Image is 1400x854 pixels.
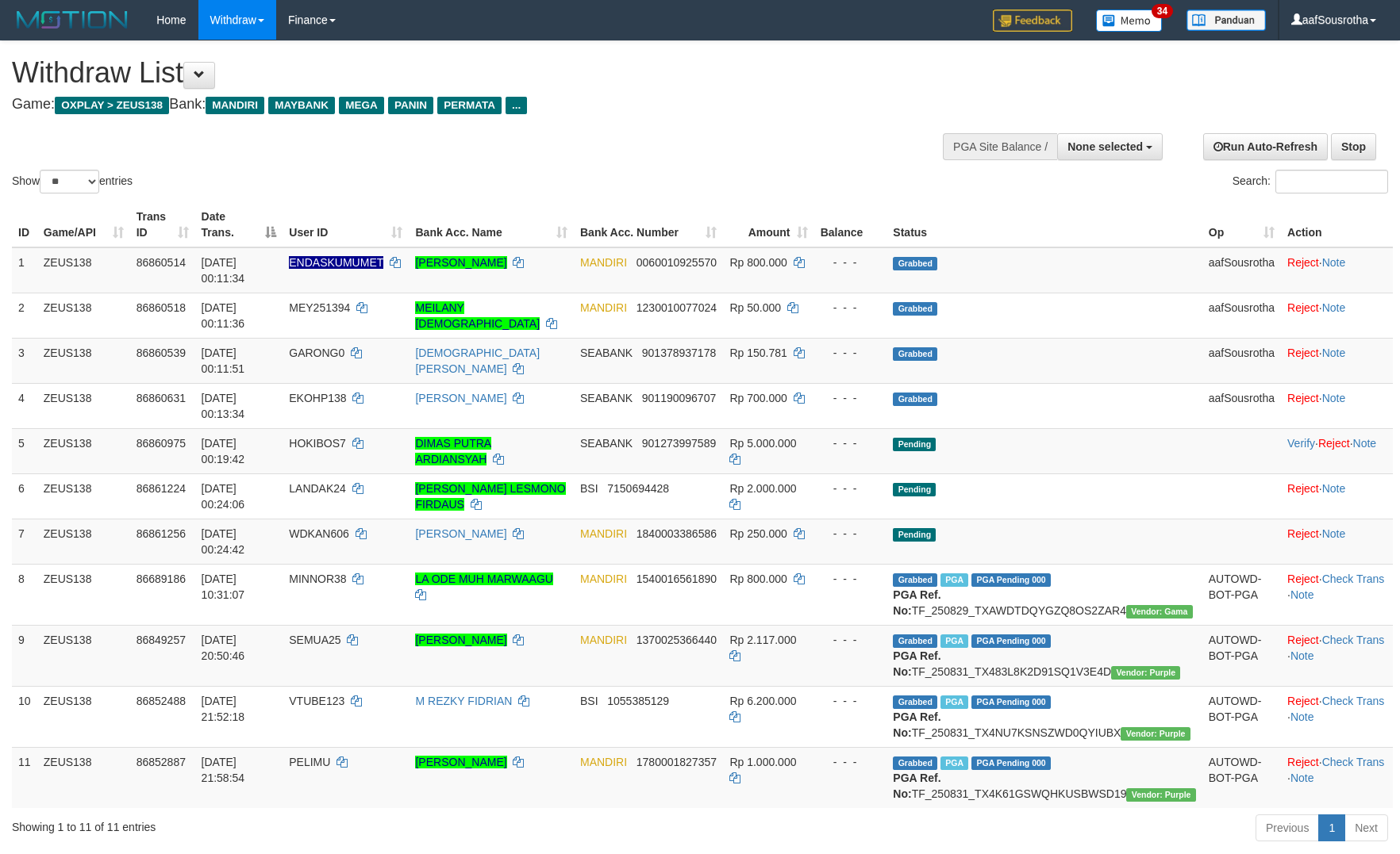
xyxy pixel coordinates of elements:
span: Copy 1230010077024 to clipboard [637,301,717,314]
span: MANDIRI [580,527,627,540]
a: Check Trans [1322,695,1385,707]
span: Marked by aafsolysreylen [940,695,968,709]
td: · [1281,519,1393,564]
span: Vendor URL: https://trx4.1velocity.biz [1111,666,1180,680]
span: Copy 1540016561890 to clipboard [637,573,717,585]
a: Reject [1287,256,1319,269]
label: Search: [1233,170,1388,193]
td: · · [1281,625,1393,686]
span: Nama rekening ada tanda titik/strip, harap diedit [289,256,383,269]
div: - - - [821,345,881,361]
a: Verify [1287,437,1315,450]
span: Pending [893,528,936,542]
td: aafSousrotha [1202,338,1281,383]
td: 9 [12,625,37,686]
span: Copy 901190096707 to clipboard [642,392,716,404]
span: Copy 901273997589 to clipboard [642,437,716,450]
td: AUTOWD-BOT-PGA [1202,747,1281,808]
span: [DATE] 00:19:42 [202,437,245,465]
span: Grabbed [893,393,937,406]
td: ZEUS138 [37,247,130,293]
span: Rp 2.117.000 [729,634,796,646]
span: 86860514 [137,256,186,269]
a: Note [1290,772,1314,784]
span: Copy 1780001827357 to clipboard [637,756,717,768]
img: Feedback.jpg [993,10,1072,32]
div: - - - [821,693,881,709]
span: 86860518 [137,301,186,314]
td: 10 [12,686,37,747]
span: [DATE] 20:50:46 [202,634,245,662]
span: SEMUA25 [289,634,340,646]
a: Reject [1287,634,1319,646]
span: Marked by aafkaynarin [940,573,968,587]
h4: Game: Bank: [12,97,917,113]
span: 86860631 [137,392,186,404]
a: Check Trans [1322,756,1385,768]
span: Vendor URL: https://trx31.1velocity.biz [1126,605,1193,618]
div: - - - [821,300,881,316]
img: MOTION_logo.png [12,8,133,32]
td: 6 [12,473,37,519]
span: [DATE] 00:11:51 [202,347,245,375]
td: 1 [12,247,37,293]
td: 3 [12,338,37,383]
span: MEGA [339,97,384,114]
a: Check Trans [1322,573,1385,585]
span: Grabbed [893,634,937,648]
th: Status [887,202,1202,247]
b: PGA Ref. No: [893,649,940,678]
span: MINNOR38 [289,573,346,585]
a: M REZKY FIDRIAN [415,695,512,707]
span: MANDIRI [580,256,627,269]
span: MEY251394 [289,301,350,314]
h1: Withdraw List [12,57,917,89]
th: Game/API: activate to sort column ascending [37,202,130,247]
span: Vendor URL: https://trx4.1velocity.biz [1126,788,1195,802]
span: Pending [893,483,936,496]
td: 4 [12,383,37,428]
span: Grabbed [893,257,937,270]
div: - - - [821,255,881,270]
span: ... [506,97,527,114]
div: - - - [821,481,881,496]
span: Rp 800.000 [729,256,787,269]
span: LANDAK24 [289,482,346,495]
span: Copy 901378937178 to clipboard [642,347,716,359]
th: Trans ID: activate to sort column ascending [130,202,195,247]
a: [DEMOGRAPHIC_DATA][PERSON_NAME] [415,347,540,375]
td: ZEUS138 [37,293,130,338]
td: aafSousrotha [1202,247,1281,293]
th: Balance [814,202,887,247]
span: Grabbed [893,573,937,587]
a: Check Trans [1322,634,1385,646]
a: Reject [1287,756,1319,768]
span: Grabbed [893,756,937,770]
td: 7 [12,519,37,564]
td: · [1281,473,1393,519]
a: [PERSON_NAME] LESMONO FIRDAUS [415,482,565,511]
td: aafSousrotha [1202,293,1281,338]
span: Rp 1.000.000 [729,756,796,768]
span: 86852887 [137,756,186,768]
a: Note [1322,256,1346,269]
select: Showentries [40,170,99,193]
span: PGA Pending [971,573,1051,587]
a: [PERSON_NAME] [415,756,506,768]
th: Op: activate to sort column ascending [1202,202,1281,247]
a: LA ODE MUH MARWAAGU [415,573,552,585]
td: ZEUS138 [37,338,130,383]
b: PGA Ref. No: [893,772,940,800]
a: Note [1322,347,1346,359]
span: SEABANK [580,392,633,404]
span: [DATE] 00:24:06 [202,482,245,511]
td: ZEUS138 [37,686,130,747]
span: Copy 7150694428 to clipboard [607,482,669,495]
span: 86861256 [137,527,186,540]
td: · · [1281,747,1393,808]
span: 34 [1152,4,1173,18]
a: Note [1353,437,1377,450]
td: ZEUS138 [37,428,130,473]
span: [DATE] 00:11:36 [202,301,245,330]
span: [DATE] 00:24:42 [202,527,245,556]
